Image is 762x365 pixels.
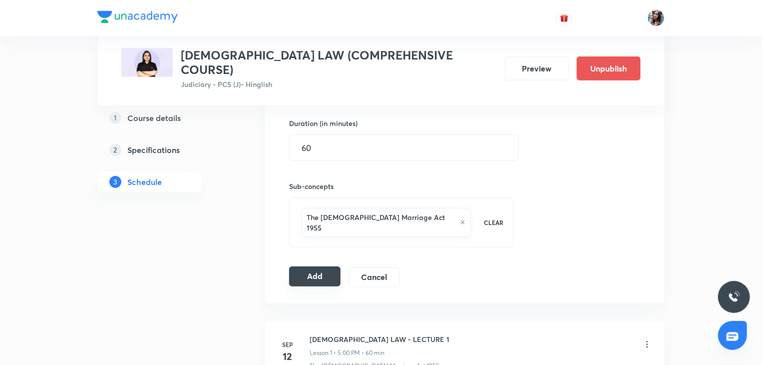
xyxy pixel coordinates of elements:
[97,11,178,23] img: Company Logo
[484,218,503,227] p: CLEAR
[278,349,298,364] h4: 12
[97,11,178,25] a: Company Logo
[127,175,162,187] h5: Schedule
[289,266,341,286] button: Add
[121,48,173,77] img: 9AB6DC34-E0B2-4CB0-A065-9EB39C2B41ED_plus.png
[109,175,121,187] p: 3
[556,10,572,26] button: avatar
[728,291,740,303] img: ttu
[97,139,233,159] a: 2Specifications
[505,56,569,80] button: Preview
[577,56,641,80] button: Unpublish
[648,9,665,26] img: Neha Kardam
[289,118,358,128] h6: Duration (in minutes)
[127,143,180,155] h5: Specifications
[109,111,121,123] p: 1
[310,348,384,357] p: Lesson 1 • 5:00 PM • 60 min
[307,212,455,233] h6: The [DEMOGRAPHIC_DATA] Marriage Act 1955
[181,79,497,89] p: Judiciary - PCS (J) • Hinglish
[127,111,181,123] h5: Course details
[278,340,298,349] h6: Sep
[181,48,497,77] h3: [DEMOGRAPHIC_DATA] LAW (COMPREHENSIVE COURSE)
[560,13,569,22] img: avatar
[109,143,121,155] p: 2
[97,107,233,127] a: 1Course details
[349,267,400,287] button: Cancel
[290,135,518,160] input: 60
[310,334,449,344] h6: [DEMOGRAPHIC_DATA] LAW - LECTURE 1
[289,181,514,191] h6: Sub-concepts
